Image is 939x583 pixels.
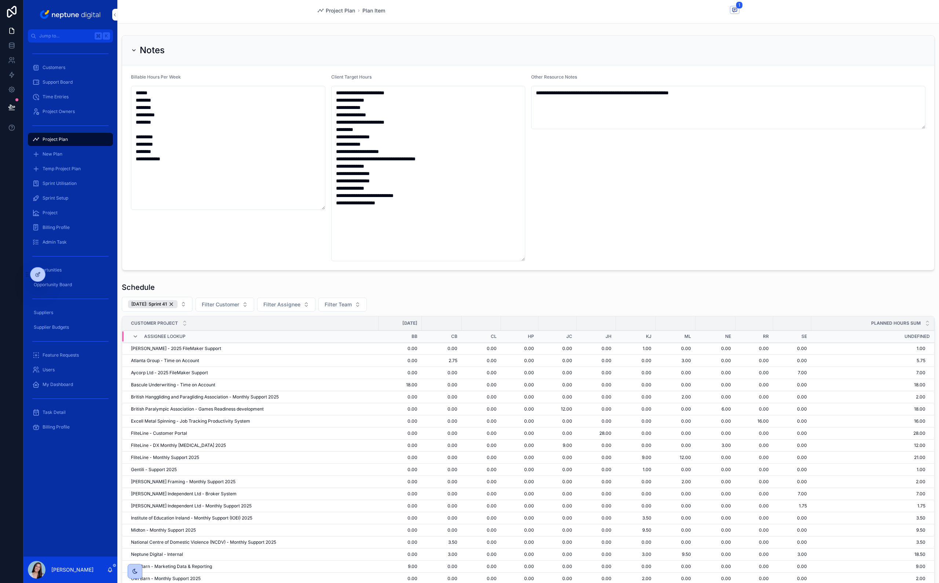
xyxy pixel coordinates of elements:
td: SE [773,331,811,343]
span: [DATE] [402,320,417,326]
td: 0.00 [695,391,735,403]
td: 2.00 [811,391,934,403]
td: 0.00 [462,536,501,549]
td: 0.00 [735,379,774,391]
td: 0.00 [462,343,501,355]
td: RR [735,331,774,343]
td: 0.00 [773,524,811,536]
td: 0.00 [773,452,811,464]
td: 3.00 [656,355,695,367]
td: 0.00 [422,427,462,440]
td: 0.00 [695,343,735,355]
td: 0.00 [379,524,422,536]
td: 0.00 [773,427,811,440]
td: JH [577,331,616,343]
td: 12.00 [538,403,577,415]
td: 0.00 [422,524,462,536]
button: Jump to...K [28,29,113,43]
td: [PERSON_NAME] Independent Ltd - Monthly Support 2025 [122,500,379,512]
span: New Plan [43,151,62,157]
td: 1.00 [811,343,934,355]
a: Suppliers [28,306,113,319]
td: 0.00 [501,427,538,440]
a: Billing Profile [28,221,113,234]
td: 0.00 [577,379,616,391]
td: 0.00 [501,476,538,488]
td: BB [379,331,422,343]
td: 0.00 [773,391,811,403]
td: 2.00 [811,476,934,488]
img: App logo [39,9,103,21]
td: [PERSON_NAME] - 2025 FileMaker Support [122,343,379,355]
td: 0.00 [462,452,501,464]
td: 0.00 [735,500,774,512]
span: Task Detail [43,409,66,415]
td: 0.00 [501,524,538,536]
td: Midton - Monthly Support 2025 [122,524,379,536]
td: 9.00 [616,452,656,464]
td: 0.00 [538,500,577,512]
td: 0.00 [695,524,735,536]
td: 0.00 [462,500,501,512]
a: Sprint Utilisation [28,177,113,190]
td: 0.00 [538,464,577,476]
td: 0.00 [577,452,616,464]
td: 2.00 [656,476,695,488]
td: 0.00 [656,524,695,536]
td: 0.00 [735,403,774,415]
td: 0.00 [379,440,422,452]
td: 3.50 [616,512,656,524]
td: 0.00 [577,488,616,500]
td: 0.00 [656,343,695,355]
td: 0.00 [695,427,735,440]
td: 0.00 [773,415,811,427]
a: Support Board [28,76,113,89]
span: Sprint Setup [43,195,68,201]
td: 0.00 [501,343,538,355]
td: 0.00 [656,440,695,452]
td: 0.00 [422,512,462,524]
a: Opportunity Board [28,278,113,291]
td: JC [538,331,577,343]
a: Opportunities [28,263,113,277]
td: 6.00 [695,403,735,415]
span: Opportunities [34,267,62,273]
td: 0.00 [422,488,462,500]
td: 2.00 [656,391,695,403]
span: Project [43,210,58,216]
span: Billable Hours Per Week [131,74,181,80]
td: 0.00 [577,391,616,403]
td: 0.00 [462,403,501,415]
td: 0.00 [773,403,811,415]
td: 0.00 [379,367,422,379]
td: 0.00 [735,476,774,488]
td: 0.00 [462,464,501,476]
td: 0.00 [695,367,735,379]
td: 0.00 [422,464,462,476]
span: Support Board [43,79,73,85]
td: KJ [616,331,656,343]
td: 0.00 [501,488,538,500]
td: 0.00 [538,427,577,440]
span: Billing Profile [43,424,70,430]
td: 9.50 [811,524,934,536]
span: Filter Assignee [263,301,300,308]
td: 0.00 [422,452,462,464]
td: 12.00 [656,452,695,464]
td: 7.00 [811,367,934,379]
td: 0.00 [462,512,501,524]
span: Admin Task [43,239,67,245]
td: 0.00 [462,391,501,403]
td: FliteLine - Monthly Support 2025 [122,452,379,464]
a: Feature Requests [28,349,113,362]
td: 0.00 [616,488,656,500]
td: 3.00 [695,440,735,452]
span: [DATE]: Sprint 41 [131,301,167,307]
a: New Plan [28,147,113,161]
td: 0.00 [379,464,422,476]
td: 0.00 [577,403,616,415]
td: 0.00 [577,464,616,476]
td: 9.00 [538,440,577,452]
td: 0.00 [462,355,501,367]
span: Plan Item [362,7,385,14]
